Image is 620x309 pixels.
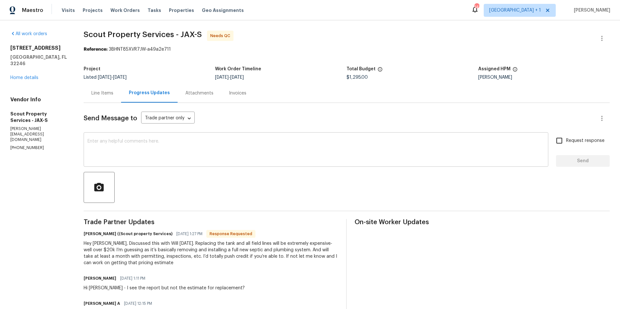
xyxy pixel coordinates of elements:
span: $1,295.00 [346,75,368,80]
span: Work Orders [110,7,140,14]
b: Reference: [84,47,108,52]
span: Projects [83,7,103,14]
span: - [215,75,244,80]
h5: Project [84,67,100,71]
span: [DATE] 12:15 PM [124,300,152,307]
div: Trade partner only [141,113,195,124]
div: 3BHNT85XVR7JW-a49a2e711 [84,46,610,53]
h6: [PERSON_NAME] A [84,300,120,307]
h5: [GEOGRAPHIC_DATA], FL 32246 [10,54,68,67]
span: [DATE] [215,75,229,80]
div: Progress Updates [129,90,170,96]
span: Response Requested [207,231,255,237]
span: [DATE] [113,75,127,80]
span: - [98,75,127,80]
h6: [PERSON_NAME] ((Scout property Services) [84,231,172,237]
a: All work orders [10,32,47,36]
span: [DATE] [230,75,244,80]
p: [PHONE_NUMBER] [10,145,68,151]
span: Listed [84,75,127,80]
span: [DATE] 1:11 PM [120,275,145,282]
span: Trade Partner Updates [84,219,339,225]
span: On-site Worker Updates [355,219,610,225]
span: [DATE] 1:27 PM [176,231,202,237]
span: Tasks [148,8,161,13]
p: [PERSON_NAME][EMAIL_ADDRESS][DOMAIN_NAME] [10,126,68,143]
h5: Work Order Timeline [215,67,261,71]
span: Scout Property Services - JAX-S [84,31,202,38]
h4: Vendor Info [10,96,68,103]
span: Needs QC [210,33,233,39]
h6: [PERSON_NAME] [84,275,116,282]
span: Maestro [22,7,43,14]
div: Hi [PERSON_NAME] - I see the report but not the estimate for replacement? [84,285,245,291]
span: Send Message to [84,115,137,122]
div: Hey [PERSON_NAME], Discussed this with Will [DATE]. Replacing the tank and all field lines will b... [84,240,339,266]
div: Line Items [91,90,113,96]
span: The hpm assigned to this work order. [512,67,518,75]
h2: [STREET_ADDRESS] [10,45,68,51]
div: Invoices [229,90,246,96]
div: [PERSON_NAME] [478,75,610,80]
span: [DATE] [98,75,111,80]
h5: Scout Property Services - JAX-S [10,111,68,124]
span: The total cost of line items that have been proposed by Opendoor. This sum includes line items th... [377,67,383,75]
h5: Total Budget [346,67,376,71]
span: Visits [62,7,75,14]
span: [GEOGRAPHIC_DATA] + 1 [489,7,541,14]
a: Home details [10,75,38,80]
h5: Assigned HPM [478,67,511,71]
span: Request response [566,137,604,144]
span: Geo Assignments [202,7,244,14]
div: 142 [474,4,479,10]
div: Attachments [185,90,213,96]
span: [PERSON_NAME] [571,7,610,14]
span: Properties [169,7,194,14]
